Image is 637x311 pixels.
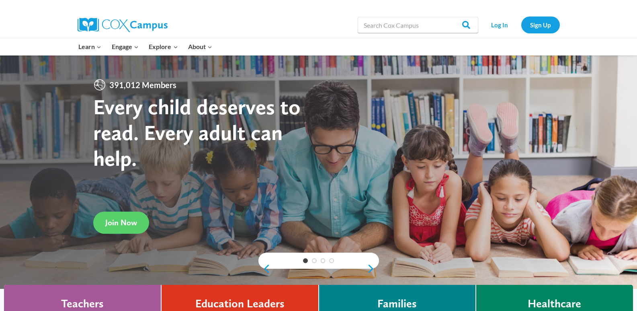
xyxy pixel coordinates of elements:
a: Sign Up [521,16,560,33]
span: 391,012 Members [106,78,180,91]
span: Join Now [105,218,137,227]
a: Join Now [93,212,149,234]
div: content slider buttons [258,261,379,277]
h4: Education Leaders [195,297,285,311]
span: Explore [149,41,178,52]
a: 4 [329,258,334,263]
h4: Teachers [61,297,104,311]
img: Cox Campus [78,18,168,32]
h4: Healthcare [528,297,581,311]
span: About [188,41,212,52]
a: 3 [321,258,326,263]
nav: Secondary Navigation [482,16,560,33]
a: next [367,264,379,274]
a: previous [258,264,270,274]
a: Log In [482,16,517,33]
span: Learn [78,41,101,52]
a: 1 [303,258,308,263]
input: Search Cox Campus [358,17,478,33]
a: 2 [312,258,317,263]
strong: Every child deserves to read. Every adult can help. [93,94,301,171]
nav: Primary Navigation [74,38,217,55]
span: Engage [112,41,139,52]
h4: Families [377,297,417,311]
